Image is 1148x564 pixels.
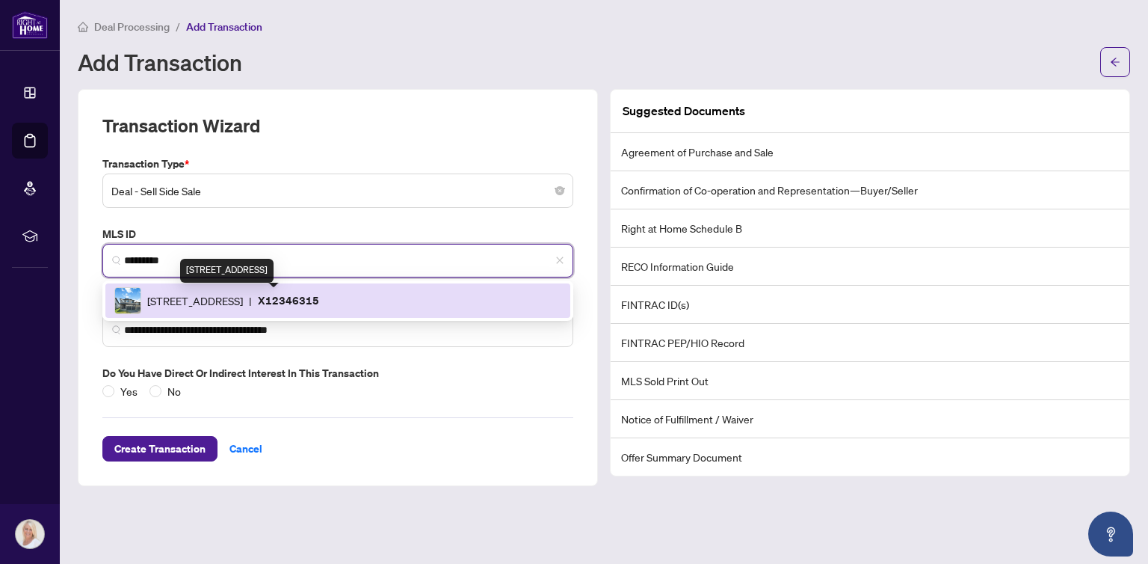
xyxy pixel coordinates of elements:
li: / [176,18,180,35]
img: search_icon [112,256,121,265]
div: [STREET_ADDRESS] [180,259,274,283]
span: Add Transaction [186,20,262,34]
li: FINTRAC PEP/HIO Record [611,324,1129,362]
label: MLS ID [102,226,573,242]
img: logo [12,11,48,39]
li: Right at Home Schedule B [611,209,1129,248]
li: Agreement of Purchase and Sale [611,133,1129,171]
span: | [249,292,252,309]
li: MLS Sold Print Out [611,362,1129,400]
li: RECO Information Guide [611,248,1129,286]
li: Offer Summary Document [611,438,1129,476]
img: Profile Icon [16,520,44,548]
span: [STREET_ADDRESS] [147,292,243,309]
h2: Transaction Wizard [102,114,260,138]
h1: Add Transaction [78,50,242,74]
img: search_icon [112,325,121,334]
span: Yes [114,383,143,399]
span: No [161,383,187,399]
span: arrow-left [1110,57,1120,67]
button: Create Transaction [102,436,217,462]
li: Confirmation of Co-operation and Representation—Buyer/Seller [611,171,1129,209]
span: close [555,256,564,265]
li: FINTRAC ID(s) [611,286,1129,324]
li: Notice of Fulfillment / Waiver [611,400,1129,438]
label: Transaction Type [102,156,573,172]
span: Deal Processing [94,20,170,34]
span: close-circle [555,186,564,195]
button: Cancel [217,436,274,462]
span: Cancel [229,437,262,461]
article: Suggested Documents [623,102,745,120]
span: Create Transaction [114,437,206,461]
p: X12346315 [258,292,319,309]
span: home [78,22,88,32]
button: Open asap [1088,512,1133,557]
span: Deal - Sell Side Sale [111,177,564,205]
label: Do you have direct or indirect interest in this transaction [102,365,573,381]
img: IMG-X12346315_1.jpg [115,288,141,313]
